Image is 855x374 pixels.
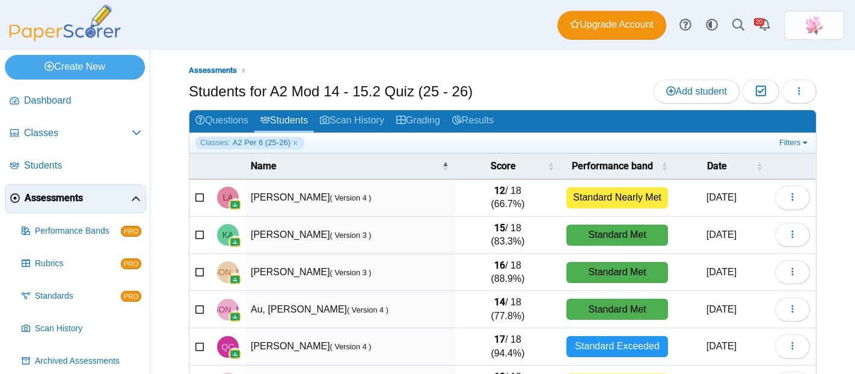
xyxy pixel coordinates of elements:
[494,334,505,345] b: 17
[24,159,141,172] span: Students
[566,262,668,283] div: Standard Met
[330,231,372,240] small: ( Version 3 )
[35,258,121,270] span: Rubrics
[661,160,668,172] span: Performance band : Activate to sort
[24,126,132,140] span: Classes
[776,137,813,149] a: Filters
[570,18,654,31] span: Upgrade Account
[442,160,449,172] span: Name : Activate to invert sorting
[186,63,240,78] a: Assessments
[17,249,146,278] a: Rubrics PRO
[121,258,141,269] span: PRO
[229,273,241,285] img: googleClassroom-logo.png
[245,217,455,254] td: [PERSON_NAME]
[330,342,372,351] small: ( Version 4 )
[314,110,390,132] a: Scan History
[706,341,737,351] time: Sep 19, 2025 at 10:18 AM
[557,11,666,40] a: Upgrade Account
[455,254,560,291] td: / 18 (88.9%)
[17,217,146,246] a: Performance Bands PRO
[566,225,668,246] div: Standard Met
[566,187,668,208] div: Standard Nearly Met
[245,291,455,328] td: Au, [PERSON_NAME]
[25,192,131,205] span: Assessments
[784,11,844,40] a: ps.MuGhfZT6iQwmPTCC
[654,79,740,104] a: Add student
[5,119,146,148] a: Classes
[5,87,146,116] a: Dashboard
[245,328,455,366] td: [PERSON_NAME]
[35,290,121,302] span: Standards
[494,222,505,234] b: 15
[446,110,500,132] a: Results
[752,12,778,39] a: Alerts
[455,291,560,328] td: / 18 (77.8%)
[680,160,753,173] span: Date
[390,110,446,132] a: Grading
[5,55,145,79] a: Create New
[17,282,146,311] a: Standards PRO
[24,94,141,107] span: Dashboard
[189,66,237,75] span: Assessments
[455,328,560,366] td: / 18 (94.4%)
[193,305,262,314] span: Jayden Au
[706,192,737,202] time: Sep 19, 2025 at 10:18 AM
[189,110,254,132] a: Questions
[566,336,668,357] div: Standard Exceeded
[229,236,241,248] img: googleClassroom-logo.png
[804,16,824,35] span: Xinmei Li
[494,260,505,271] b: 16
[17,314,146,343] a: Scan History
[804,16,824,35] img: ps.MuGhfZT6iQwmPTCC
[547,160,554,172] span: Score : Activate to sort
[494,185,505,196] b: 12
[229,199,241,211] img: googleClassroom-logo.png
[756,160,763,172] span: Date : Activate to sort
[121,291,141,302] span: PRO
[347,305,388,314] small: ( Version 4 )
[566,160,658,173] span: Performance band
[706,267,737,277] time: Sep 19, 2025 at 10:18 AM
[5,184,146,213] a: Assessments
[229,311,241,323] img: googleClassroom-logo.png
[200,137,230,148] span: Classes:
[35,355,141,367] span: Archived Assessments
[494,296,505,308] b: 14
[245,179,455,217] td: [PERSON_NAME]
[706,304,737,314] time: Sep 19, 2025 at 10:18 AM
[455,217,560,254] td: / 18 (83.3%)
[251,160,440,173] span: Name
[666,86,727,96] span: Add student
[222,193,233,202] span: Leah Acosta
[245,254,455,291] td: [PERSON_NAME]
[254,110,314,132] a: Students
[5,5,125,42] img: PaperScorer
[330,268,372,277] small: ( Version 3 )
[189,81,473,102] h1: Students for A2 Mod 14 - 15.2 Quiz (25 - 26)
[222,231,234,239] span: Kaylin Aguilar
[5,152,146,181] a: Students
[461,160,545,173] span: Score
[193,268,262,276] span: James Alexander
[330,193,372,202] small: ( Version 4 )
[455,179,560,217] td: / 18 (66.7%)
[5,33,125,43] a: PaperScorer
[222,343,234,351] span: Qi Qi Chen
[35,323,141,335] span: Scan History
[229,348,241,360] img: googleClassroom-logo.png
[35,225,121,237] span: Performance Bands
[706,229,737,240] time: Sep 19, 2025 at 10:18 AM
[121,226,141,237] span: PRO
[195,137,304,149] a: Classes: A2 Per 6 (25-26)
[233,137,290,148] span: A2 Per 6 (25-26)
[566,299,668,320] div: Standard Met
